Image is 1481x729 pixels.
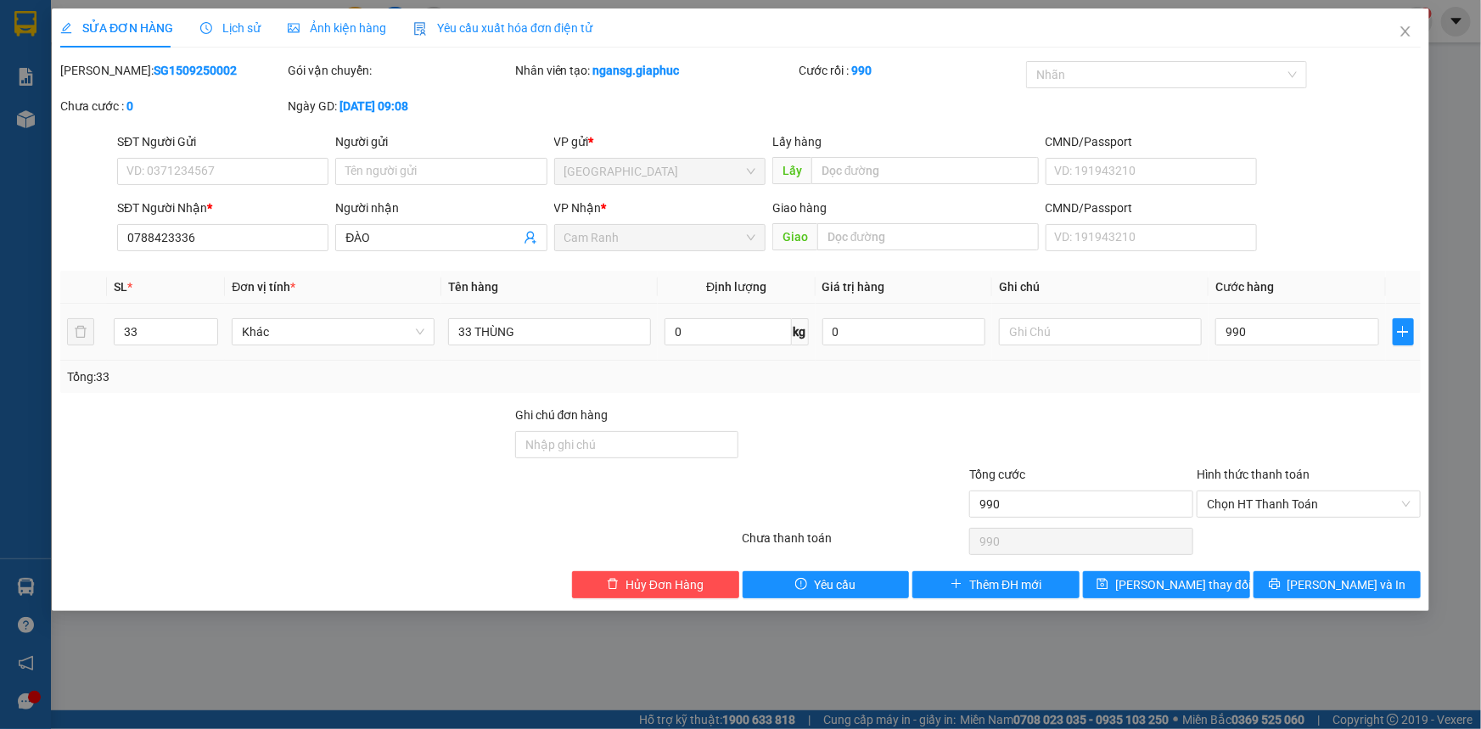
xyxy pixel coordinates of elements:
[413,21,592,35] span: Yêu cầu xuất hóa đơn điện tử
[743,571,910,598] button: exclamation-circleYêu cầu
[772,223,817,250] span: Giao
[1254,571,1421,598] button: printer[PERSON_NAME] và In
[795,578,807,592] span: exclamation-circle
[772,201,827,215] span: Giao hàng
[1097,578,1108,592] span: save
[992,271,1209,304] th: Ghi chú
[811,157,1039,184] input: Dọc đường
[706,280,766,294] span: Định lượng
[1197,468,1310,481] label: Hình thức thanh toán
[1046,132,1257,151] div: CMND/Passport
[60,97,284,115] div: Chưa cước :
[625,575,704,594] span: Hủy Đơn Hàng
[200,22,212,34] span: clock-circle
[1215,280,1274,294] span: Cước hàng
[554,132,766,151] div: VP gửi
[67,318,94,345] button: delete
[200,21,261,35] span: Lịch sử
[515,408,609,422] label: Ghi chú đơn hàng
[184,21,225,62] img: logo.jpg
[607,578,619,592] span: delete
[799,61,1023,80] div: Cước rồi :
[772,157,811,184] span: Lấy
[1269,578,1281,592] span: printer
[288,22,300,34] span: picture
[60,22,72,34] span: edit
[117,199,328,217] div: SĐT Người Nhận
[1287,575,1406,594] span: [PERSON_NAME] và In
[67,367,572,386] div: Tổng: 33
[1393,318,1414,345] button: plus
[154,64,237,77] b: SG1509250002
[822,280,885,294] span: Giá trị hàng
[143,81,233,102] li: (c) 2017
[335,199,547,217] div: Người nhận
[339,99,408,113] b: [DATE] 09:08
[60,21,173,35] span: SỬA ĐƠN HÀNG
[114,280,127,294] span: SL
[814,575,856,594] span: Yêu cầu
[60,61,284,80] div: [PERSON_NAME]:
[524,231,537,244] span: user-add
[335,132,547,151] div: Người gửi
[288,61,512,80] div: Gói vận chuyển:
[1083,571,1250,598] button: save[PERSON_NAME] thay đổi
[21,109,96,278] b: [PERSON_NAME] - [PERSON_NAME]
[117,132,328,151] div: SĐT Người Gửi
[792,318,809,345] span: kg
[288,97,512,115] div: Ngày GD:
[515,61,796,80] div: Nhân viên tạo:
[1399,25,1412,38] span: close
[741,529,968,558] div: Chưa thanh toán
[143,64,233,78] b: [DOMAIN_NAME]
[232,280,295,294] span: Đơn vị tính
[1115,575,1251,594] span: [PERSON_NAME] thay đổi
[817,223,1039,250] input: Dọc đường
[242,319,424,345] span: Khác
[969,468,1025,481] span: Tổng cước
[912,571,1080,598] button: plusThêm ĐH mới
[851,64,872,77] b: 990
[554,201,602,215] span: VP Nhận
[564,225,755,250] span: Cam Ranh
[448,280,498,294] span: Tên hàng
[104,25,169,163] b: [PERSON_NAME] - Gửi khách hàng
[951,578,962,592] span: plus
[1382,8,1429,56] button: Close
[969,575,1041,594] span: Thêm ĐH mới
[564,159,755,184] span: Sài Gòn
[288,21,386,35] span: Ảnh kiện hàng
[413,22,427,36] img: icon
[448,318,651,345] input: VD: Bàn, Ghế
[126,99,133,113] b: 0
[593,64,680,77] b: ngansg.giaphuc
[515,431,739,458] input: Ghi chú đơn hàng
[1046,199,1257,217] div: CMND/Passport
[1394,325,1413,339] span: plus
[572,571,739,598] button: deleteHủy Đơn Hàng
[1207,491,1411,517] span: Chọn HT Thanh Toán
[999,318,1202,345] input: Ghi Chú
[772,135,822,149] span: Lấy hàng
